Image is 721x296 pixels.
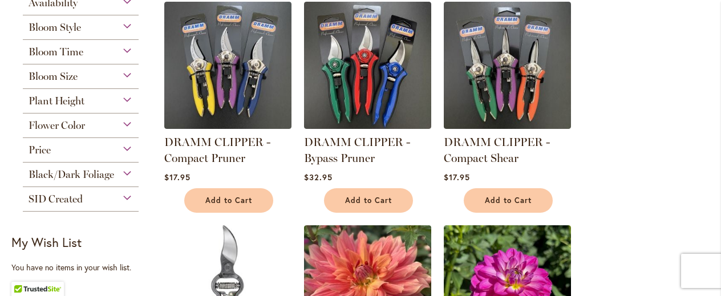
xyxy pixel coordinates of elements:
span: Bloom Size [29,70,78,83]
div: You have no items in your wish list. [11,262,157,273]
span: Plant Height [29,95,84,107]
span: $17.95 [164,172,191,183]
span: Add to Cart [345,196,392,205]
strong: My Wish List [11,234,82,250]
a: DRAMM CLIPPER - Compact Pruner [164,135,270,165]
a: DRAMM CLIPPER - Bypass Pruner [304,135,410,165]
span: SID Created [29,193,83,205]
span: $32.95 [304,172,333,183]
button: Add to Cart [464,188,553,213]
img: DRAMM CLIPPER - Compact Shear [444,2,571,129]
span: $17.95 [444,172,470,183]
iframe: Launch Accessibility Center [9,256,40,287]
a: DRAMM CLIPPER - Bypass Pruner [304,120,431,131]
button: Add to Cart [324,188,413,213]
button: Add to Cart [184,188,273,213]
a: DRAMM CLIPPER - Compact Pruner [164,120,291,131]
span: Add to Cart [205,196,252,205]
span: Bloom Time [29,46,83,58]
a: DRAMM CLIPPER - Compact Shear [444,135,550,165]
span: Price [29,144,51,156]
img: DRAMM CLIPPER - Bypass Pruner [304,2,431,129]
span: Add to Cart [485,196,532,205]
img: DRAMM CLIPPER - Compact Pruner [164,2,291,129]
span: Black/Dark Foliage [29,168,114,181]
span: Bloom Style [29,21,81,34]
span: Flower Color [29,119,85,132]
a: DRAMM CLIPPER - Compact Shear [444,120,571,131]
